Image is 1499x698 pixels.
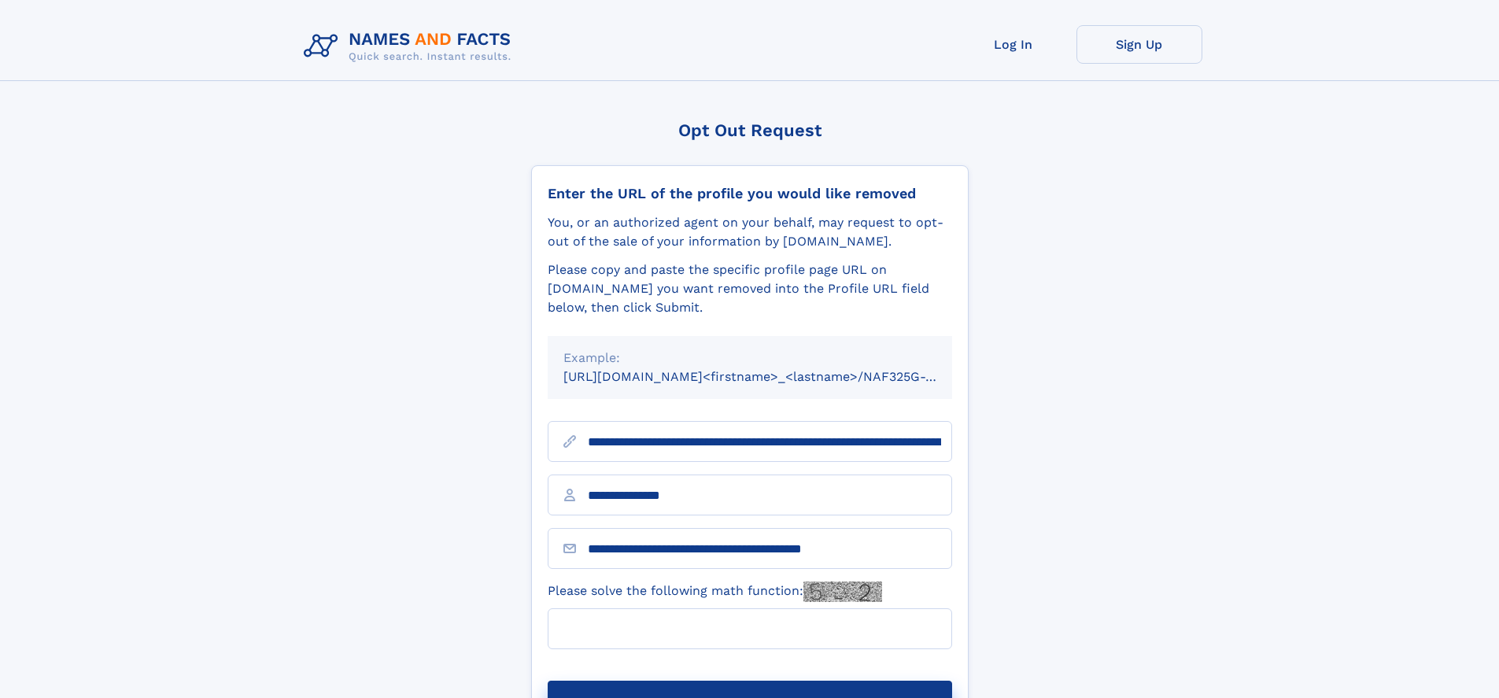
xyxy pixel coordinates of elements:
[531,120,969,140] div: Opt Out Request
[563,369,982,384] small: [URL][DOMAIN_NAME]<firstname>_<lastname>/NAF325G-xxxxxxxx
[548,213,952,251] div: You, or an authorized agent on your behalf, may request to opt-out of the sale of your informatio...
[1076,25,1202,64] a: Sign Up
[297,25,524,68] img: Logo Names and Facts
[548,582,882,602] label: Please solve the following math function:
[548,260,952,317] div: Please copy and paste the specific profile page URL on [DOMAIN_NAME] you want removed into the Pr...
[563,349,936,367] div: Example:
[951,25,1076,64] a: Log In
[548,185,952,202] div: Enter the URL of the profile you would like removed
